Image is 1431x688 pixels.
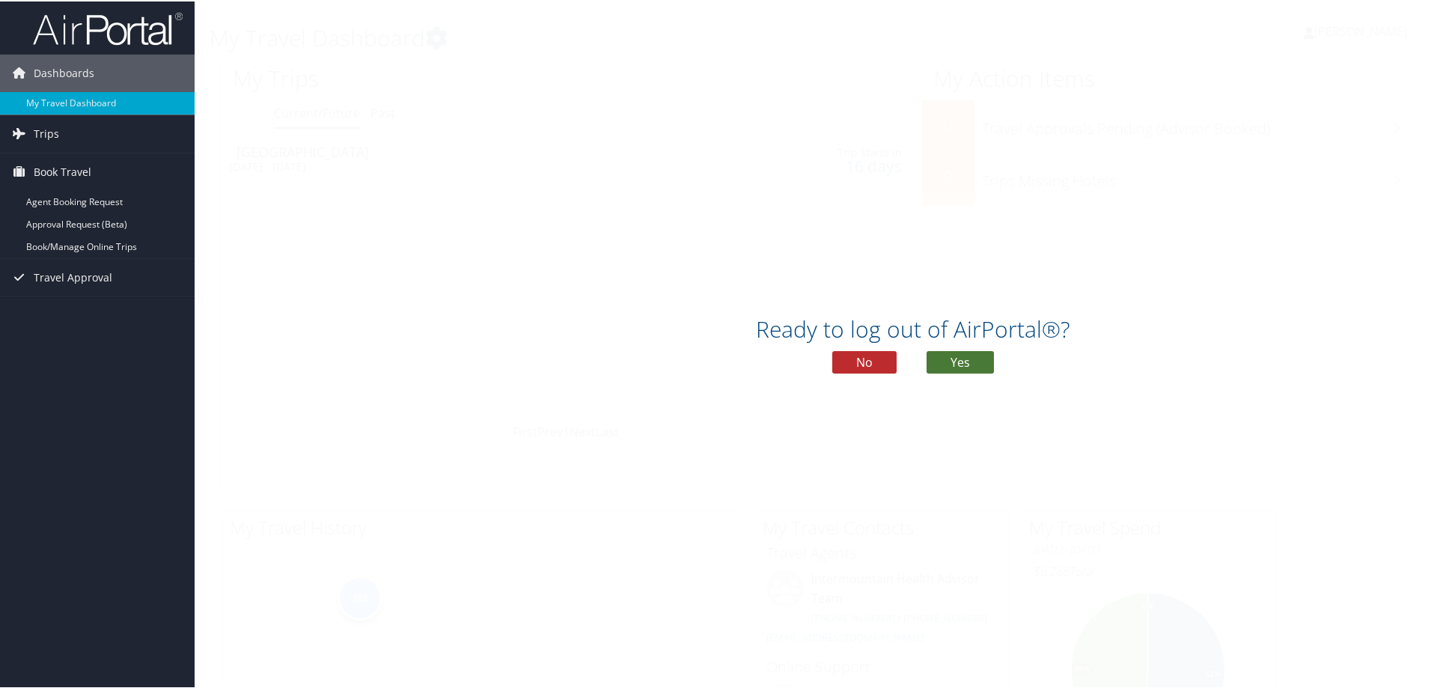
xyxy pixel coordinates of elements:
[33,10,183,45] img: airportal-logo.png
[34,114,59,151] span: Trips
[34,53,94,91] span: Dashboards
[34,258,112,295] span: Travel Approval
[832,350,897,372] button: No
[927,350,994,372] button: Yes
[34,152,91,189] span: Book Travel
